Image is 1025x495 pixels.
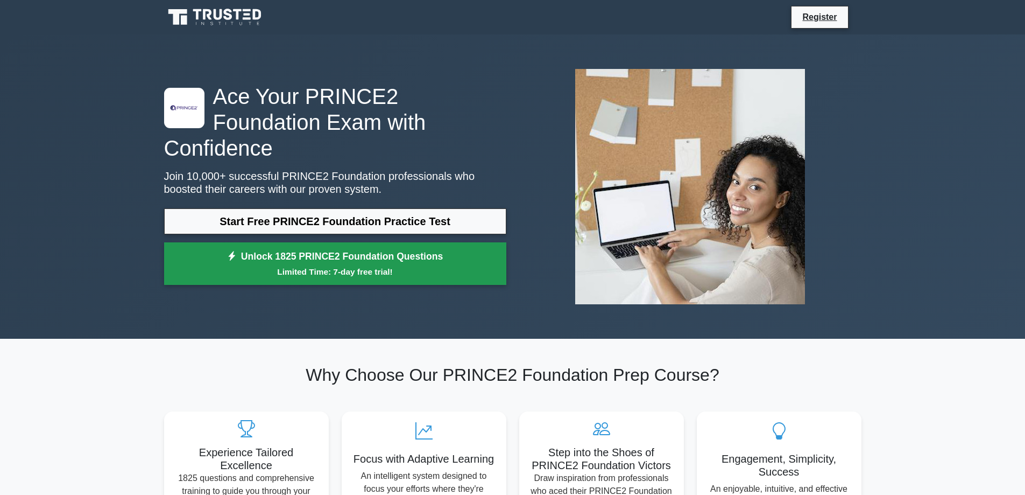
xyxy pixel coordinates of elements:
[164,242,506,285] a: Unlock 1825 PRINCE2 Foundation QuestionsLimited Time: 7-day free trial!
[164,170,506,196] p: Join 10,000+ successful PRINCE2 Foundation professionals who boosted their careers with our prove...
[164,208,506,234] a: Start Free PRINCE2 Foundation Practice Test
[164,83,506,161] h1: Ace Your PRINCE2 Foundation Exam with Confidence
[528,446,675,472] h5: Step into the Shoes of PRINCE2 Foundation Victors
[173,446,320,472] h5: Experience Tailored Excellence
[350,452,498,465] h5: Focus with Adaptive Learning
[178,266,493,278] small: Limited Time: 7-day free trial!
[796,10,843,24] a: Register
[164,365,861,385] h2: Why Choose Our PRINCE2 Foundation Prep Course?
[705,452,853,478] h5: Engagement, Simplicity, Success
